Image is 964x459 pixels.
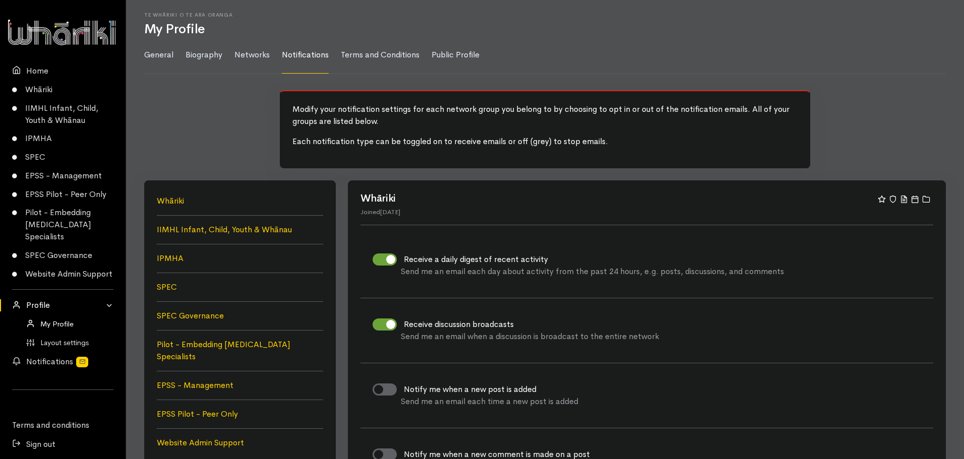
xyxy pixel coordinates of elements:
div: Send me an email each day about activity from the past 24 hours, e.g. posts, discussions, and com... [401,266,784,278]
a: Public Profile [432,37,479,74]
a: Notifications [282,37,329,74]
a: Pilot - Embedding [MEDICAL_DATA] Specialists [157,339,290,362]
h1: My Profile [144,22,946,37]
label: Receive a daily digest of recent activity [401,253,548,266]
label: Notify me when a new post is added [401,383,536,396]
div: Joined [360,207,400,217]
p: Each notification type can be toggled on to receive emails or off (grey) to stop emails. [292,136,798,148]
a: EPSS Pilot - Peer Only [157,409,238,419]
div: Send me an email each time a new post is added [401,396,578,408]
time: [DATE] [380,208,400,216]
div: Send me an email when a discussion is broadcast to the entire network [401,331,659,343]
a: General [144,37,173,74]
a: Website Admin Support [157,437,244,448]
a: SPEC Governance [157,310,224,321]
a: Biography [186,37,222,74]
a: Terms and Conditions [341,37,419,74]
a: Networks [234,37,270,74]
h2: Whāriki [360,193,400,204]
a: Whāriki [157,195,184,206]
a: SPEC [157,282,177,292]
a: IIMHL Infant, Child, Youth & Whānau [157,224,292,235]
h6: Te Whāriki o te Ara Oranga [144,12,946,18]
label: Receive discussion broadcasts [401,318,514,331]
p: Modify your notification settings for each network group you belong to by choosing to opt in or o... [292,103,798,127]
a: IPMHA [157,253,184,264]
a: EPSS - Management [157,380,233,390]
